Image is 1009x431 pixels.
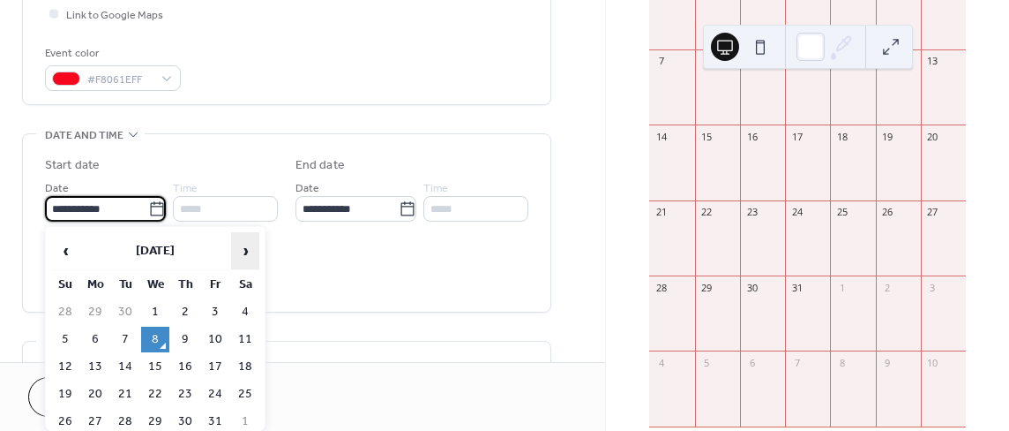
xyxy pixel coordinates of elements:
div: 29 [700,281,714,294]
td: 22 [141,382,169,407]
td: 13 [81,354,109,380]
td: 21 [111,382,139,407]
div: 6 [745,356,759,369]
td: 10 [201,327,229,352]
div: 9 [881,356,894,369]
th: Sa [231,272,259,298]
th: [DATE] [81,232,229,270]
td: 3 [201,299,229,325]
span: Time [173,179,198,198]
span: ‹ [52,233,78,268]
th: Fr [201,272,229,298]
div: 24 [790,206,803,219]
span: Time [423,179,448,198]
td: 30 [111,299,139,325]
div: End date [295,156,345,175]
span: Date [45,179,69,198]
div: 31 [790,281,803,294]
th: Tu [111,272,139,298]
div: 15 [700,130,714,143]
td: 1 [141,299,169,325]
div: 7 [790,356,803,369]
td: 9 [171,327,199,352]
td: 4 [231,299,259,325]
td: 17 [201,354,229,380]
td: 29 [81,299,109,325]
div: Start date [45,156,100,175]
td: 6 [81,327,109,352]
td: 15 [141,354,169,380]
td: 12 [51,354,79,380]
div: 28 [654,281,668,294]
th: Su [51,272,79,298]
td: 18 [231,354,259,380]
div: 8 [700,55,714,68]
th: Mo [81,272,109,298]
div: 16 [745,130,759,143]
div: 14 [654,130,668,143]
div: 1 [835,281,848,294]
td: 5 [51,327,79,352]
span: › [232,233,258,268]
div: 20 [926,130,939,143]
div: 10 [926,356,939,369]
td: 11 [231,327,259,352]
div: 25 [835,206,848,219]
td: 7 [111,327,139,352]
button: Cancel [28,377,137,417]
div: 5 [700,356,714,369]
td: 8 [141,327,169,352]
div: 19 [881,130,894,143]
div: 13 [926,55,939,68]
div: 21 [654,206,668,219]
div: 3 [926,281,939,294]
td: 16 [171,354,199,380]
td: 25 [231,382,259,407]
div: 18 [835,130,848,143]
div: 26 [881,206,894,219]
td: 14 [111,354,139,380]
th: Th [171,272,199,298]
td: 19 [51,382,79,407]
td: 28 [51,299,79,325]
div: Event color [45,44,177,63]
td: 23 [171,382,199,407]
div: 27 [926,206,939,219]
th: We [141,272,169,298]
td: 20 [81,382,109,407]
div: 17 [790,130,803,143]
div: 23 [745,206,759,219]
div: 8 [835,356,848,369]
div: 30 [745,281,759,294]
span: Date and time [45,126,123,145]
span: #F8061EFF [87,71,153,89]
div: 4 [654,356,668,369]
div: 2 [881,281,894,294]
span: Link to Google Maps [66,6,163,25]
div: 22 [700,206,714,219]
td: 24 [201,382,229,407]
div: 7 [654,55,668,68]
span: Date [295,179,319,198]
td: 2 [171,299,199,325]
